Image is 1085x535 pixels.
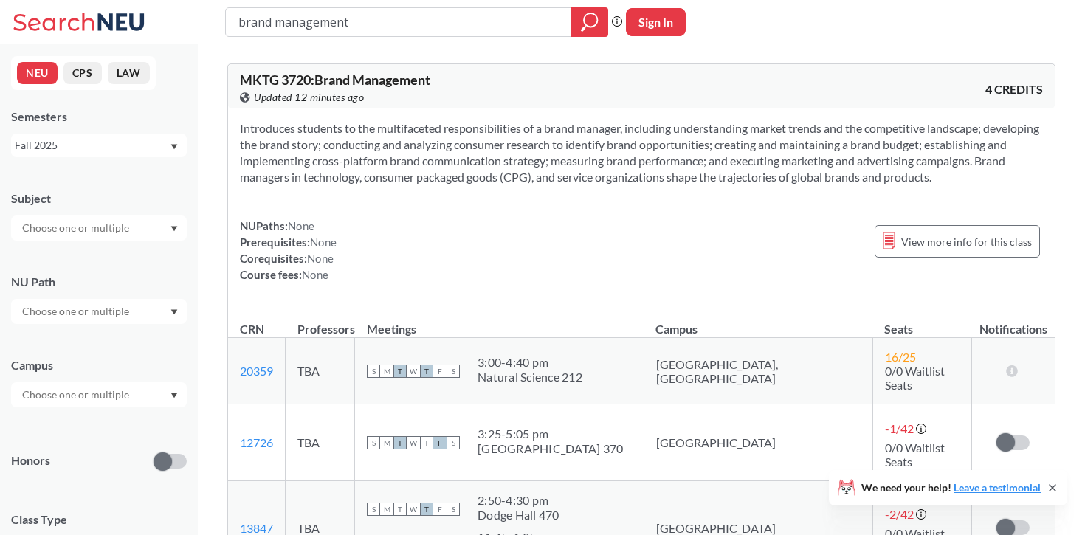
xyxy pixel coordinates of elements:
span: 0/0 Waitlist Seats [885,441,945,469]
span: S [447,503,460,516]
div: Campus [11,357,187,373]
svg: Dropdown arrow [170,144,178,150]
a: 12726 [240,435,273,449]
th: Seats [872,306,971,338]
div: Semesters [11,108,187,125]
th: Notifications [972,306,1055,338]
span: W [407,436,420,449]
div: [GEOGRAPHIC_DATA] 370 [478,441,623,456]
input: Choose one or multiple [15,219,139,237]
div: NU Path [11,274,187,290]
div: NUPaths: Prerequisites: Corequisites: Course fees: [240,218,337,283]
span: S [367,503,380,516]
input: Choose one or multiple [15,303,139,320]
div: Fall 2025 [15,137,169,153]
span: M [380,503,393,516]
span: T [420,436,433,449]
span: F [433,503,447,516]
span: T [393,365,407,378]
section: Introduces students to the multifaceted responsibilities of a brand manager, including understand... [240,120,1043,185]
span: F [433,365,447,378]
span: None [288,219,314,232]
button: NEU [17,62,58,84]
th: Professors [286,306,355,338]
span: We need your help! [861,483,1041,493]
span: MKTG 3720 : Brand Management [240,72,430,88]
span: T [393,436,407,449]
span: None [310,235,337,249]
button: CPS [63,62,102,84]
th: Meetings [355,306,644,338]
input: Class, professor, course number, "phrase" [237,10,561,35]
div: Dropdown arrow [11,299,187,324]
span: T [393,503,407,516]
span: W [407,503,420,516]
svg: Dropdown arrow [170,309,178,315]
span: F [433,436,447,449]
span: S [447,436,460,449]
span: None [302,268,328,281]
td: [GEOGRAPHIC_DATA] [644,404,872,481]
span: -2 / 42 [885,507,914,521]
span: M [380,436,393,449]
div: CRN [240,321,264,337]
span: S [367,436,380,449]
span: W [407,365,420,378]
div: 3:25 - 5:05 pm [478,427,623,441]
td: TBA [286,338,355,404]
a: 13847 [240,521,273,535]
span: M [380,365,393,378]
span: T [420,503,433,516]
div: Dropdown arrow [11,215,187,241]
input: Choose one or multiple [15,386,139,404]
div: magnifying glass [571,7,608,37]
span: 4 CREDITS [985,81,1043,97]
div: Fall 2025Dropdown arrow [11,134,187,157]
span: Updated 12 minutes ago [254,89,364,106]
td: TBA [286,404,355,481]
div: Dropdown arrow [11,382,187,407]
span: View more info for this class [901,232,1032,251]
td: [GEOGRAPHIC_DATA], [GEOGRAPHIC_DATA] [644,338,872,404]
svg: magnifying glass [581,12,599,32]
span: None [307,252,334,265]
div: Natural Science 212 [478,370,582,384]
span: S [447,365,460,378]
button: LAW [108,62,150,84]
button: Sign In [626,8,686,36]
svg: Dropdown arrow [170,226,178,232]
span: S [367,365,380,378]
a: 20359 [240,364,273,378]
span: 0/0 Waitlist Seats [885,364,945,392]
a: Leave a testimonial [954,481,1041,494]
div: Dodge Hall 470 [478,508,559,522]
span: T [420,365,433,378]
span: -1 / 42 [885,421,914,435]
div: 3:00 - 4:40 pm [478,355,582,370]
span: Class Type [11,511,187,528]
div: Subject [11,190,187,207]
svg: Dropdown arrow [170,393,178,398]
th: Campus [644,306,872,338]
p: Honors [11,452,50,469]
div: 2:50 - 4:30 pm [478,493,559,508]
span: 16 / 25 [885,350,916,364]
